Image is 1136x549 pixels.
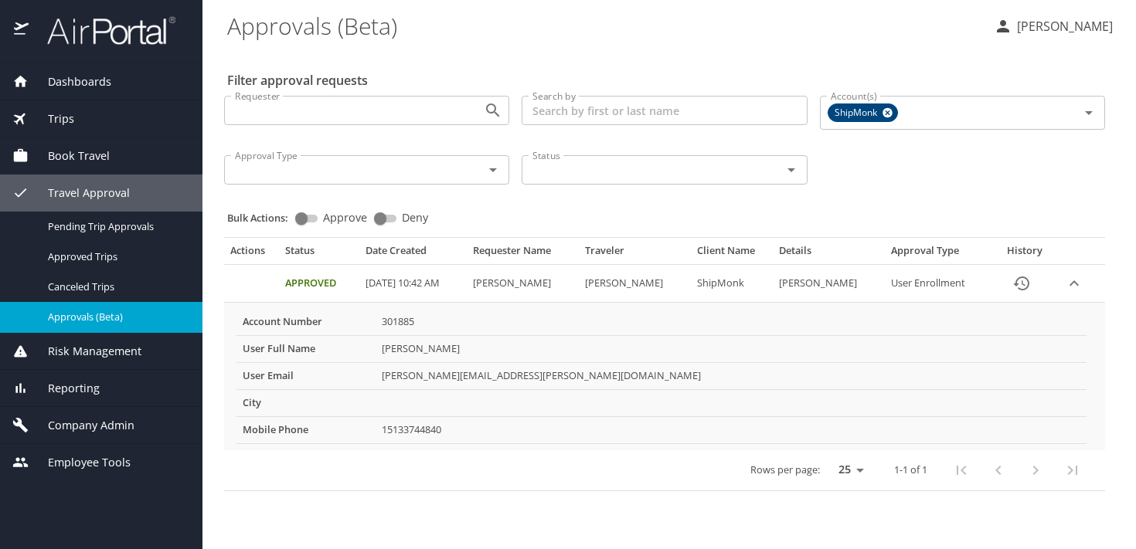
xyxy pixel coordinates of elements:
td: User Enrollment [885,265,992,303]
span: Pending Trip Approvals [48,219,184,234]
img: icon-airportal.png [14,15,30,46]
button: History [1003,265,1040,302]
button: Open [781,159,802,181]
td: [PERSON_NAME] [773,265,885,303]
input: Search by first or last name [522,96,807,125]
th: Actions [224,244,279,264]
th: Details [773,244,885,264]
span: Reporting [29,380,100,397]
th: Client Name [691,244,773,264]
th: Mobile Phone [236,416,376,443]
span: Company Admin [29,417,134,434]
span: Approvals (Beta) [48,310,184,324]
span: Book Travel [29,147,110,164]
th: History [992,244,1056,264]
p: 1-1 of 1 [894,465,927,475]
h2: Filter approval requests [227,68,368,93]
span: Trips [29,110,74,127]
th: Approval Type [885,244,992,264]
span: ShipMonk [828,105,886,121]
td: [DATE] 10:42 AM [359,265,467,303]
span: Employee Tools [29,454,131,471]
th: Account Number [236,309,376,335]
th: User Email [236,362,376,389]
td: 15133744840 [376,416,1087,443]
th: Traveler [579,244,691,264]
p: Rows per page: [750,465,820,475]
p: [PERSON_NAME] [1012,17,1113,36]
button: Open [1078,102,1100,124]
span: Deny [402,212,428,223]
img: airportal-logo.png [30,15,175,46]
th: Requester Name [467,244,579,264]
td: ShipMonk [691,265,773,303]
th: City [236,389,376,416]
table: Approval table [224,244,1105,490]
table: More info for approvals [236,309,1087,444]
p: Bulk Actions: [227,211,301,225]
h1: Approvals (Beta) [227,2,981,49]
select: rows per page [826,458,869,481]
td: 301885 [376,309,1087,335]
span: Travel Approval [29,185,130,202]
button: Open [482,100,504,121]
button: Open [482,159,504,181]
td: [PERSON_NAME] [579,265,691,303]
button: expand row [1063,272,1086,295]
span: Risk Management [29,343,141,360]
td: [PERSON_NAME] [467,265,579,303]
div: ShipMonk [828,103,898,122]
span: Canceled Trips [48,280,184,294]
th: Date Created [359,244,467,264]
button: [PERSON_NAME] [988,12,1119,40]
span: Approve [323,212,367,223]
th: User Full Name [236,335,376,362]
td: Approved [279,265,359,303]
span: Approved Trips [48,249,184,264]
td: [PERSON_NAME][EMAIL_ADDRESS][PERSON_NAME][DOMAIN_NAME] [376,362,1087,389]
th: Status [279,244,359,264]
span: Dashboards [29,73,111,90]
td: [PERSON_NAME] [376,335,1087,362]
